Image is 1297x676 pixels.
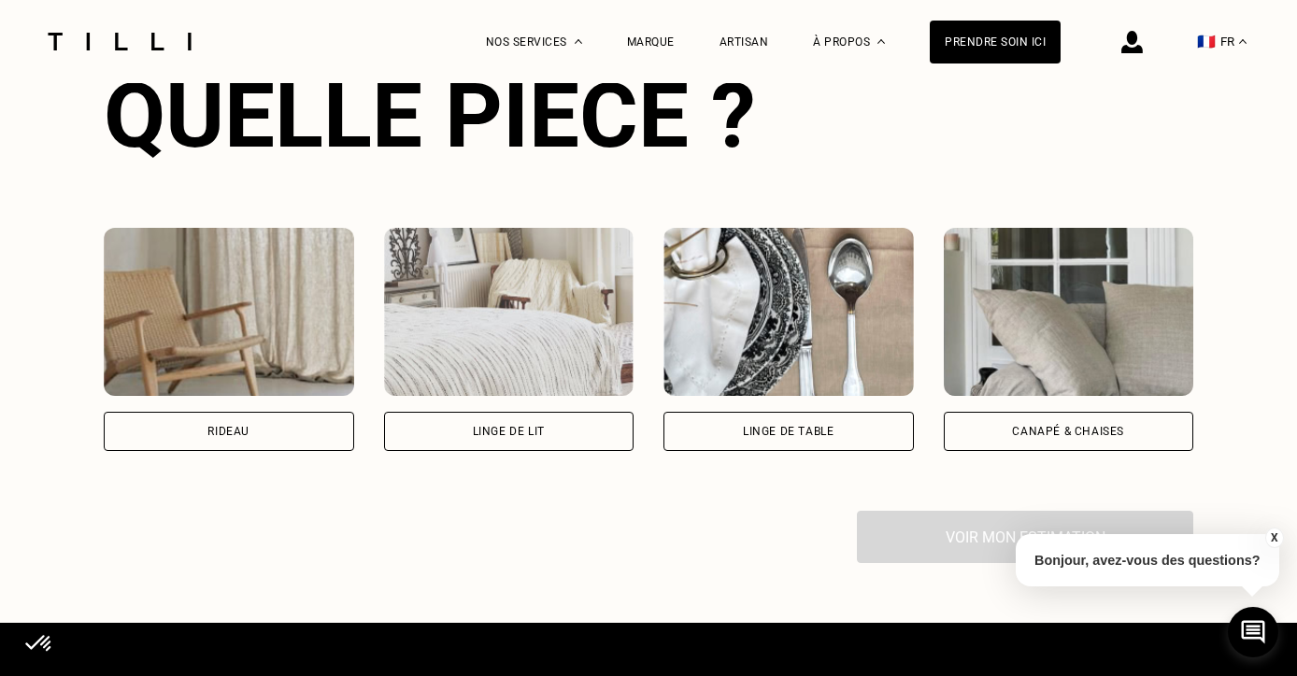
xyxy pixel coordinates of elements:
[1012,426,1124,437] div: Canapé & chaises
[720,35,769,49] a: Artisan
[104,228,354,396] img: Tilli retouche votre Rideau
[1239,39,1247,44] img: menu déroulant
[575,39,582,44] img: Menu déroulant
[1016,534,1279,586] p: Bonjour, avez-vous des questions?
[1264,528,1283,548] button: X
[384,228,634,396] img: Tilli retouche votre Linge de lit
[663,228,914,396] img: Tilli retouche votre Linge de table
[627,35,675,49] a: Marque
[207,426,249,437] div: Rideau
[743,426,834,437] div: Linge de table
[41,33,198,50] img: Logo du service de couturière Tilli
[877,39,885,44] img: Menu déroulant à propos
[944,228,1194,396] img: Tilli retouche votre Canapé & chaises
[1197,33,1216,50] span: 🇫🇷
[473,426,545,437] div: Linge de lit
[104,63,1193,168] div: Quelle pièce ?
[1121,31,1143,53] img: icône connexion
[930,21,1061,63] a: Prendre soin ici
